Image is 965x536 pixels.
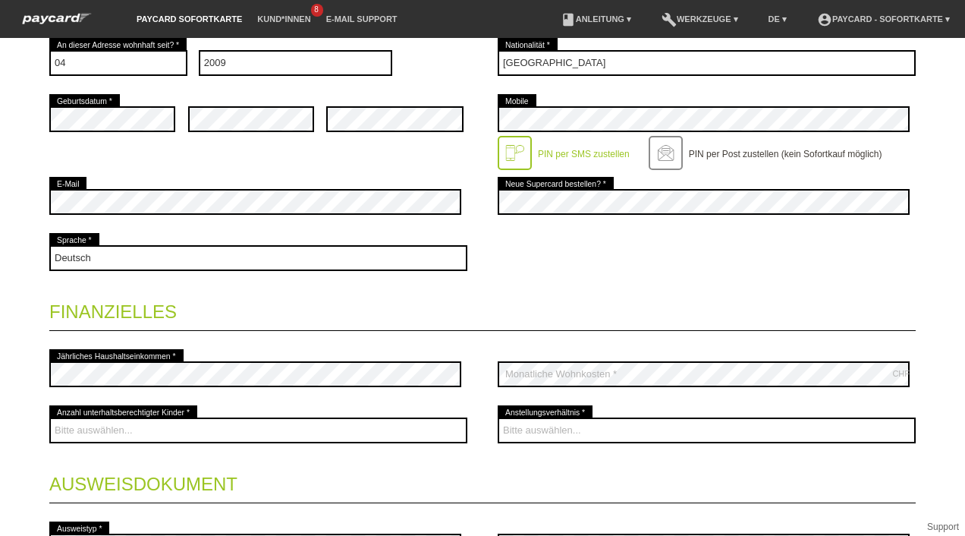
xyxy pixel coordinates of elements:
div: CHF [892,369,910,378]
a: Kund*innen [250,14,318,24]
i: book [561,12,576,27]
i: account_circle [817,12,832,27]
a: paycard Sofortkarte [15,17,99,29]
legend: Finanzielles [49,286,916,331]
span: 8 [311,4,323,17]
label: PIN per SMS zustellen [538,149,630,159]
a: DE ▾ [761,14,794,24]
a: bookAnleitung ▾ [553,14,639,24]
a: account_circlepaycard - Sofortkarte ▾ [809,14,957,24]
a: paycard Sofortkarte [129,14,250,24]
a: Support [927,522,959,532]
a: E-Mail Support [319,14,405,24]
i: build [662,12,677,27]
legend: Ausweisdokument [49,459,916,503]
label: PIN per Post zustellen (kein Sofortkauf möglich) [689,149,882,159]
a: buildWerkzeuge ▾ [654,14,746,24]
img: paycard Sofortkarte [15,11,99,27]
